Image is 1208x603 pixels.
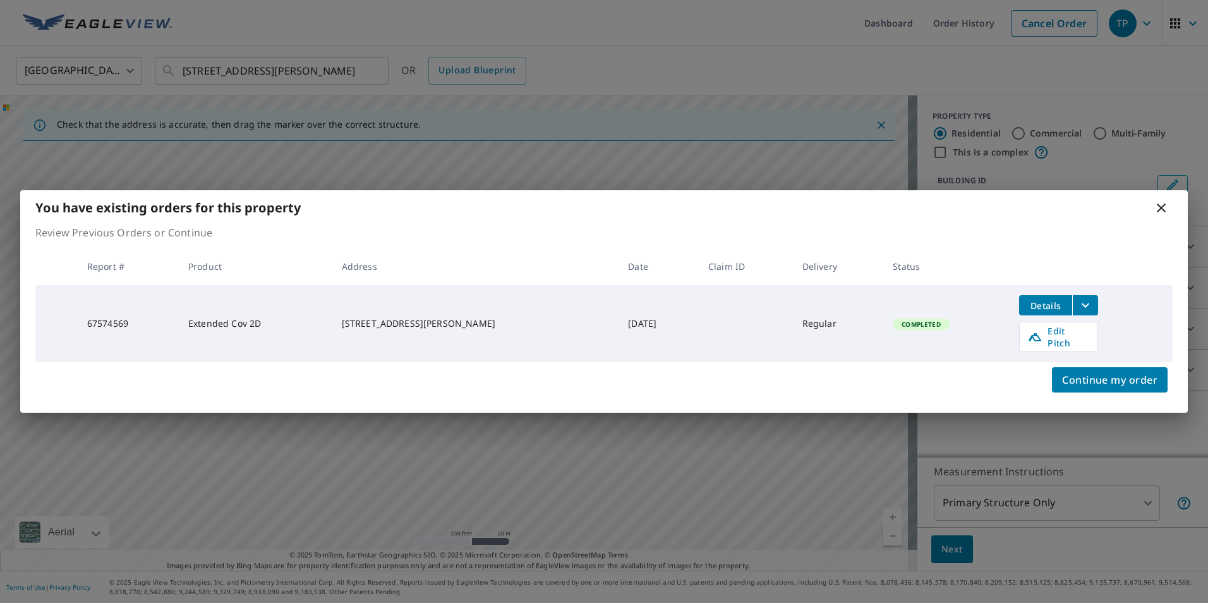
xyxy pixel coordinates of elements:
[332,248,619,285] th: Address
[77,248,178,285] th: Report #
[178,285,332,362] td: Extended Cov 2D
[1062,371,1157,389] span: Continue my order
[35,225,1173,240] p: Review Previous Orders or Continue
[1019,322,1098,352] a: Edit Pitch
[178,248,332,285] th: Product
[698,248,792,285] th: Claim ID
[883,248,1009,285] th: Status
[1072,295,1098,315] button: filesDropdownBtn-67574569
[1027,325,1090,349] span: Edit Pitch
[1052,367,1168,393] button: Continue my order
[618,285,698,362] td: [DATE]
[618,248,698,285] th: Date
[894,320,948,329] span: Completed
[1027,300,1065,312] span: Details
[342,317,608,330] div: [STREET_ADDRESS][PERSON_NAME]
[1019,295,1072,315] button: detailsBtn-67574569
[77,285,178,362] td: 67574569
[792,248,883,285] th: Delivery
[35,199,301,216] b: You have existing orders for this property
[792,285,883,362] td: Regular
